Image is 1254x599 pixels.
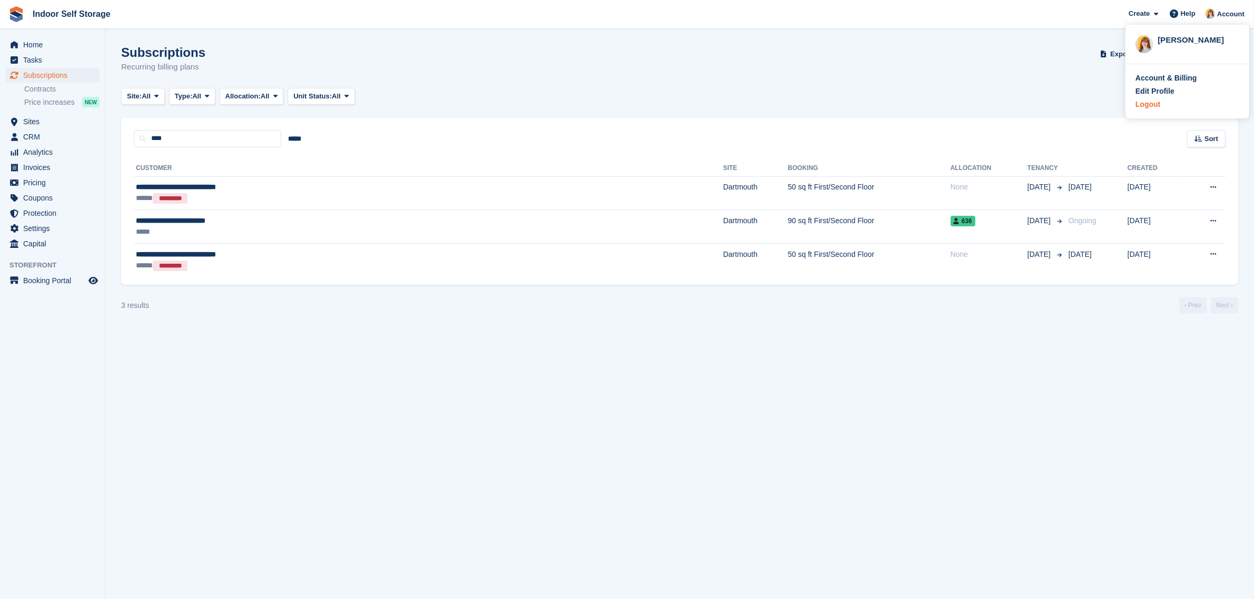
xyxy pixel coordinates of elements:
td: 90 sq ft First/Second Floor [788,210,951,244]
span: Capital [23,236,86,251]
span: Help [1181,8,1196,19]
span: Pricing [23,175,86,190]
span: [DATE] [1028,249,1053,260]
img: Joanne Smith [1205,8,1216,19]
span: Settings [23,221,86,236]
div: Edit Profile [1135,86,1174,97]
a: Edit Profile [1135,86,1239,97]
span: Tasks [23,53,86,67]
a: Price increases NEW [24,96,100,108]
span: Booking Portal [23,273,86,288]
span: Type: [175,91,193,102]
td: Dartmouth [723,176,788,210]
div: NEW [82,97,100,107]
th: Tenancy [1028,160,1064,177]
span: Unit Status: [293,91,332,102]
nav: Page [1177,297,1240,313]
span: All [142,91,151,102]
div: None [951,182,1028,193]
a: menu [5,114,100,129]
span: Sort [1204,134,1218,144]
a: menu [5,37,100,52]
a: Account & Billing [1135,73,1239,84]
span: Allocation: [225,91,261,102]
td: [DATE] [1128,210,1184,244]
th: Site [723,160,788,177]
a: Indoor Self Storage [28,5,115,23]
div: 3 results [121,300,149,311]
a: menu [5,221,100,236]
span: Site: [127,91,142,102]
td: Dartmouth [723,210,788,244]
a: menu [5,129,100,144]
span: Export [1110,49,1132,59]
span: Account [1217,9,1245,19]
td: Dartmouth [723,243,788,276]
span: Protection [23,206,86,221]
button: Type: All [169,88,215,105]
a: menu [5,68,100,83]
a: menu [5,145,100,159]
td: [DATE] [1128,176,1184,210]
th: Booking [788,160,951,177]
div: [PERSON_NAME] [1158,34,1239,44]
span: [DATE] [1028,182,1053,193]
a: menu [5,53,100,67]
span: Storefront [9,260,105,271]
p: Recurring billing plans [121,61,205,73]
img: Joanne Smith [1135,35,1153,53]
span: All [332,91,341,102]
span: [DATE] [1069,250,1092,258]
a: menu [5,273,100,288]
a: menu [5,175,100,190]
span: CRM [23,129,86,144]
a: menu [5,160,100,175]
a: Contracts [24,84,100,94]
img: stora-icon-8386f47178a22dfd0bd8f6a31ec36ba5ce8667c1dd55bd0f319d3a0aa187defe.svg [8,6,24,22]
a: Previous [1179,297,1207,313]
button: Unit Status: All [288,88,354,105]
span: Ongoing [1069,216,1097,225]
span: Coupons [23,191,86,205]
td: 50 sq ft First/Second Floor [788,243,951,276]
a: Next [1211,297,1238,313]
div: None [951,249,1028,260]
th: Allocation [951,160,1028,177]
button: Site: All [121,88,165,105]
span: 636 [951,216,975,226]
h1: Subscriptions [121,45,205,59]
div: Account & Billing [1135,73,1197,84]
span: All [192,91,201,102]
span: Subscriptions [23,68,86,83]
td: [DATE] [1128,243,1184,276]
span: Home [23,37,86,52]
span: [DATE] [1069,183,1092,191]
a: menu [5,206,100,221]
a: menu [5,191,100,205]
span: Price increases [24,97,75,107]
span: Create [1129,8,1150,19]
span: All [261,91,270,102]
span: Sites [23,114,86,129]
a: menu [5,236,100,251]
th: Customer [134,160,723,177]
span: Invoices [23,160,86,175]
td: 50 sq ft First/Second Floor [788,176,951,210]
a: Logout [1135,99,1239,110]
span: [DATE] [1028,215,1053,226]
button: Export [1098,45,1144,63]
button: Allocation: All [220,88,284,105]
div: Logout [1135,99,1160,110]
a: Preview store [87,274,100,287]
span: Analytics [23,145,86,159]
th: Created [1128,160,1184,177]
